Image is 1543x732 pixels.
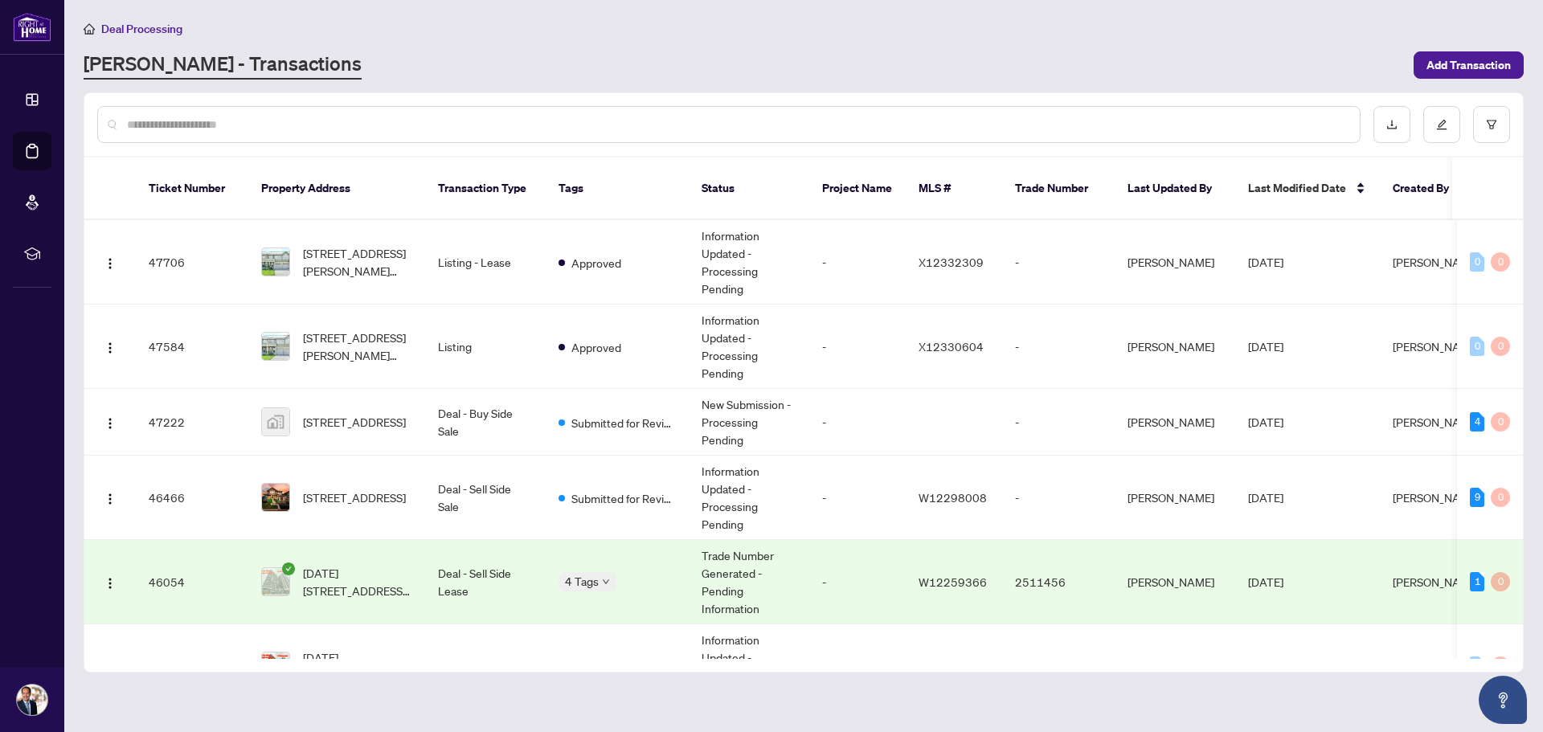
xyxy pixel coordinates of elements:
[97,249,123,275] button: Logo
[303,489,406,506] span: [STREET_ADDRESS]
[1380,157,1476,220] th: Created By
[919,255,984,269] span: X12332309
[1115,305,1235,389] td: [PERSON_NAME]
[1248,255,1283,269] span: [DATE]
[303,329,412,364] span: [STREET_ADDRESS][PERSON_NAME][PERSON_NAME]
[262,408,289,436] img: thumbnail-img
[248,157,425,220] th: Property Address
[809,305,906,389] td: -
[1470,252,1484,272] div: 0
[1373,106,1410,143] button: download
[919,490,987,505] span: W12298008
[1115,540,1235,624] td: [PERSON_NAME]
[97,569,123,595] button: Logo
[136,157,248,220] th: Ticket Number
[689,456,809,540] td: Information Updated - Processing Pending
[425,540,546,624] td: Deal - Sell Side Lease
[689,540,809,624] td: Trade Number Generated - Pending Information
[919,575,987,589] span: W12259366
[689,624,809,709] td: Information Updated - Processing Pending
[1423,106,1460,143] button: edit
[1414,51,1524,79] button: Add Transaction
[1470,412,1484,431] div: 4
[571,414,676,431] span: Submitted for Review
[425,456,546,540] td: Deal - Sell Side Sale
[303,413,406,431] span: [STREET_ADDRESS]
[17,685,47,715] img: Profile Icon
[303,564,412,599] span: [DATE][STREET_ADDRESS][DATE]
[1386,119,1398,130] span: download
[303,648,412,684] span: [DATE][STREET_ADDRESS][DATE]
[425,157,546,220] th: Transaction Type
[809,624,906,709] td: -
[13,12,51,42] img: logo
[136,220,248,305] td: 47706
[136,305,248,389] td: 47584
[1470,572,1484,591] div: 1
[136,540,248,624] td: 46054
[1479,676,1527,724] button: Open asap
[425,389,546,456] td: Deal - Buy Side Sale
[1248,415,1283,429] span: [DATE]
[97,409,123,435] button: Logo
[136,456,248,540] td: 46466
[1491,656,1510,676] div: 0
[809,540,906,624] td: -
[1235,157,1380,220] th: Last Modified Date
[1002,624,1115,709] td: -
[689,305,809,389] td: Information Updated - Processing Pending
[425,305,546,389] td: Listing
[262,333,289,360] img: thumbnail-img
[1115,157,1235,220] th: Last Updated By
[809,220,906,305] td: -
[1491,337,1510,356] div: 0
[565,572,599,591] span: 4 Tags
[1470,488,1484,507] div: 9
[84,51,362,80] a: [PERSON_NAME] - Transactions
[1491,252,1510,272] div: 0
[809,456,906,540] td: -
[262,248,289,276] img: thumbnail-img
[1393,415,1480,429] span: [PERSON_NAME]
[84,23,95,35] span: home
[689,157,809,220] th: Status
[104,493,117,505] img: Logo
[1473,106,1510,143] button: filter
[1002,220,1115,305] td: -
[104,417,117,430] img: Logo
[1115,624,1235,709] td: [PERSON_NAME]
[1393,575,1480,589] span: [PERSON_NAME]
[262,484,289,511] img: thumbnail-img
[136,624,248,709] td: 45312
[303,244,412,280] span: [STREET_ADDRESS][PERSON_NAME][PERSON_NAME]
[1248,575,1283,589] span: [DATE]
[101,22,182,36] span: Deal Processing
[136,389,248,456] td: 47222
[1002,389,1115,456] td: -
[1115,389,1235,456] td: [PERSON_NAME]
[1393,255,1480,269] span: [PERSON_NAME]
[97,485,123,510] button: Logo
[689,220,809,305] td: Information Updated - Processing Pending
[425,220,546,305] td: Listing - Lease
[1115,456,1235,540] td: [PERSON_NAME]
[262,652,289,680] img: thumbnail-img
[97,653,123,679] button: Logo
[602,578,610,586] span: down
[571,489,676,507] span: Submitted for Review
[1491,412,1510,431] div: 0
[1002,540,1115,624] td: 2511456
[571,338,621,356] span: Approved
[1115,220,1235,305] td: [PERSON_NAME]
[809,389,906,456] td: -
[1470,656,1484,676] div: 0
[1393,490,1480,505] span: [PERSON_NAME]
[809,157,906,220] th: Project Name
[1248,339,1283,354] span: [DATE]
[906,157,1002,220] th: MLS #
[1248,179,1346,197] span: Last Modified Date
[97,333,123,359] button: Logo
[1426,52,1511,78] span: Add Transaction
[1393,339,1480,354] span: [PERSON_NAME]
[104,577,117,590] img: Logo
